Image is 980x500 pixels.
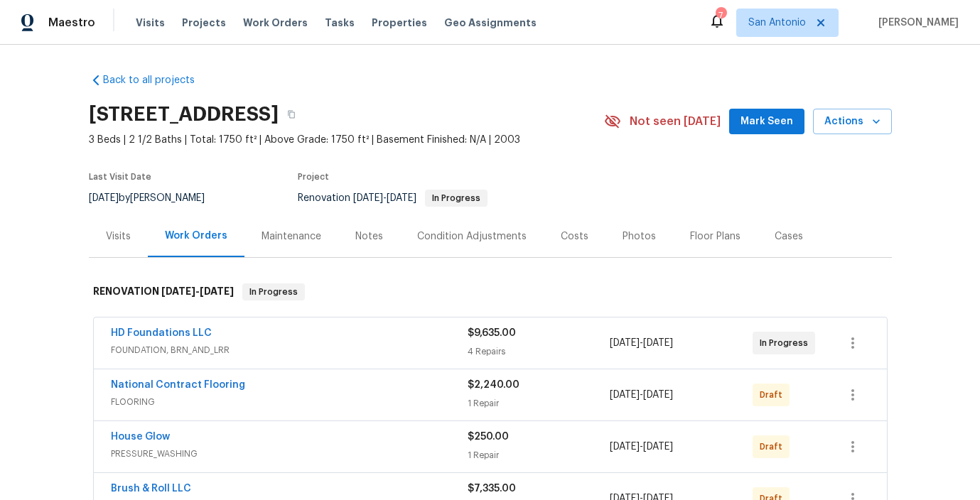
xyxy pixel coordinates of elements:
span: [DATE] [643,338,673,348]
span: [DATE] [387,193,416,203]
span: Mark Seen [741,113,793,131]
span: [DATE] [610,338,640,348]
span: Not seen [DATE] [630,114,721,129]
div: 1 Repair [468,396,610,411]
div: Floor Plans [690,229,741,244]
a: Back to all projects [89,73,225,87]
button: Copy Address [279,102,304,127]
span: FLOORING [111,395,468,409]
div: Work Orders [165,229,227,243]
span: $2,240.00 [468,380,519,390]
h6: RENOVATION [93,283,234,300]
div: 4 Repairs [468,344,610,359]
span: San Antonio [748,16,806,30]
span: Work Orders [243,16,308,30]
span: - [610,388,673,402]
span: - [610,336,673,350]
div: by [PERSON_NAME] [89,190,222,207]
span: $9,635.00 [468,328,516,338]
span: PRESSURE_WASHING [111,447,468,461]
span: [DATE] [643,442,673,452]
button: Actions [813,109,892,135]
span: - [610,440,673,454]
span: Maestro [48,16,95,30]
div: Condition Adjustments [417,229,527,244]
span: In Progress [760,336,814,350]
span: In Progress [426,194,486,202]
span: [PERSON_NAME] [873,16,959,30]
span: [DATE] [89,193,119,203]
span: Project [298,173,329,181]
div: Notes [355,229,383,244]
div: Visits [106,229,131,244]
a: National Contract Flooring [111,380,245,390]
div: 7 [716,9,726,23]
div: Photos [623,229,656,244]
span: Properties [372,16,427,30]
span: Draft [760,440,788,454]
a: House Glow [111,432,170,442]
a: HD Foundations LLC [111,328,212,338]
span: Last Visit Date [89,173,151,181]
span: - [161,286,234,296]
span: $7,335.00 [468,484,516,494]
span: Renovation [298,193,488,203]
span: - [353,193,416,203]
span: [DATE] [610,390,640,400]
span: [DATE] [161,286,195,296]
div: Cases [775,229,803,244]
span: Projects [182,16,226,30]
span: [DATE] [200,286,234,296]
button: Mark Seen [729,109,804,135]
span: Geo Assignments [444,16,537,30]
a: Brush & Roll LLC [111,484,191,494]
div: RENOVATION [DATE]-[DATE]In Progress [89,269,892,315]
span: FOUNDATION, BRN_AND_LRR [111,343,468,357]
span: 3 Beds | 2 1/2 Baths | Total: 1750 ft² | Above Grade: 1750 ft² | Basement Finished: N/A | 2003 [89,133,604,147]
div: Costs [561,229,588,244]
div: 1 Repair [468,448,610,462]
span: Visits [136,16,165,30]
span: Draft [760,388,788,402]
span: Tasks [325,18,355,28]
h2: [STREET_ADDRESS] [89,107,279,121]
div: Maintenance [262,229,321,244]
span: Actions [824,113,881,131]
span: In Progress [244,285,303,299]
span: $250.00 [468,432,509,442]
span: [DATE] [643,390,673,400]
span: [DATE] [353,193,383,203]
span: [DATE] [610,442,640,452]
